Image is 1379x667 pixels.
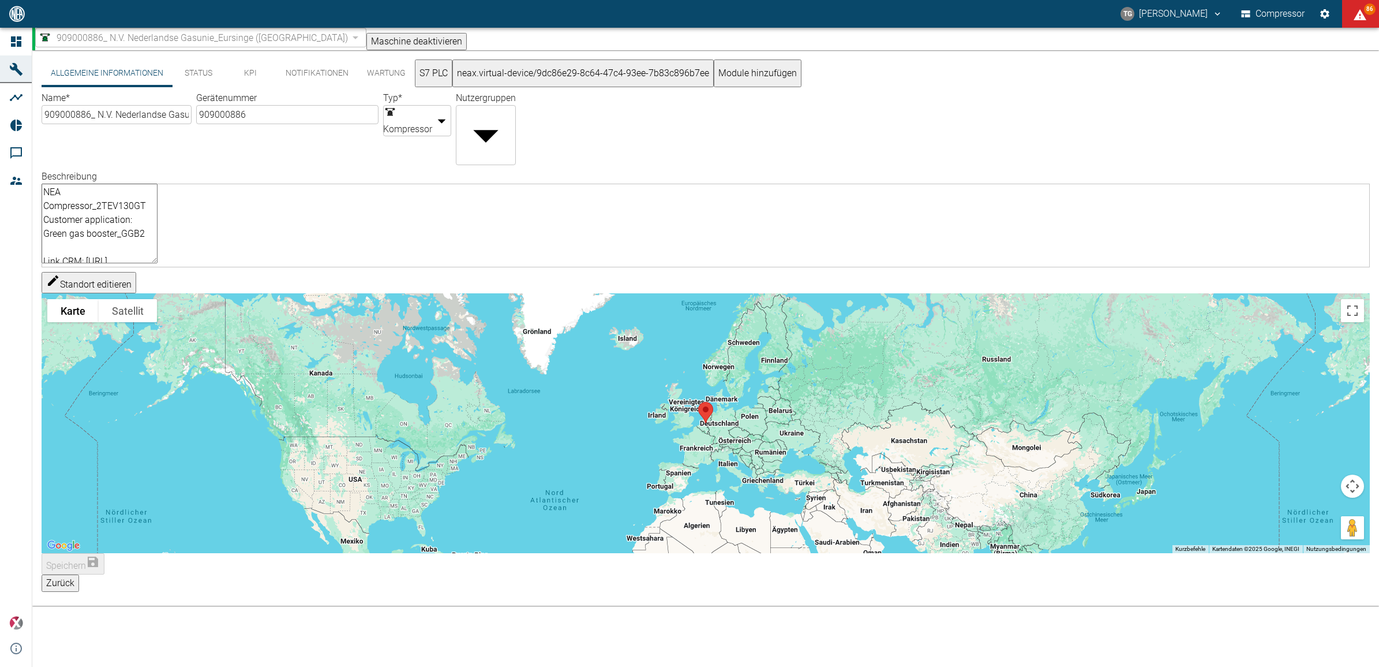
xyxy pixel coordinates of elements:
[42,171,97,182] label: Beschreibung
[196,92,257,103] label: Gerätenummer
[173,59,224,87] button: Status
[42,272,136,293] button: Standort editieren
[8,6,26,21] img: logo
[1314,3,1335,24] button: Einstellungen
[276,59,358,87] button: Notifikationen
[42,575,79,592] button: Zurück
[1121,7,1134,21] div: TG
[415,59,452,87] button: S7 PLC
[1239,3,1307,24] button: Compressor
[383,122,432,136] span: Kompressor
[57,31,348,44] span: 909000886_ N.V. Nederlandse Gasunie_Eursinge ([GEOGRAPHIC_DATA])
[383,92,402,103] label: Typ *
[714,59,801,87] button: Module hinzufügen
[196,105,379,124] input: Gerätenummer
[456,92,516,103] label: Nutzergruppen
[358,59,415,87] button: Wartung
[452,59,714,87] button: neax.virtual-device/9dc86e29-8c64-47c4-93ee-7b83c896b7ee
[42,92,70,103] label: Name *
[1364,3,1376,15] span: 86
[9,616,23,630] img: Xplore Logo
[42,184,158,263] textarea: NEA Compressor_2TEV130GT Customer application: Green gas booster_GGB2 Link CRM: [URL][DOMAIN_NAME...
[42,105,192,124] input: Name
[42,553,104,575] button: Speichern
[1119,3,1224,24] button: thomas.gregoir@neuman-esser.com
[38,31,348,44] a: 909000886_ N.V. Nederlandse Gasunie_Eursinge ([GEOGRAPHIC_DATA])
[366,33,467,50] button: Maschine deaktivieren
[42,59,173,87] button: Allgemeine Informationen
[224,59,276,87] button: KPI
